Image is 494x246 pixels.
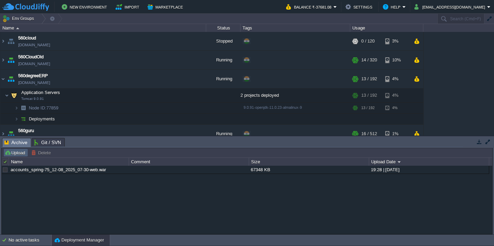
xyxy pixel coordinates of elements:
img: AMDAwAAAACH5BAEAAAAALAAAAAABAAEAAAICRAEAOw== [6,51,16,69]
img: AMDAwAAAACH5BAEAAAAALAAAAAABAAEAAAICRAEAOw== [0,51,6,69]
button: New Environment [62,3,109,11]
div: 19:28 | [DATE] [369,166,489,174]
img: AMDAwAAAACH5BAEAAAAALAAAAAABAAEAAAICRAEAOw== [6,32,16,50]
div: 13 / 192 [361,103,375,113]
img: AMDAwAAAACH5BAEAAAAALAAAAAABAAEAAAICRAEAOw== [19,103,28,113]
img: AMDAwAAAACH5BAEAAAAALAAAAAABAAEAAAICRAEAOw== [5,89,9,102]
a: 560degreeERP [18,72,48,79]
span: Archive [4,138,27,147]
span: Tomcat 9.0.91 [21,97,44,101]
div: Status [207,24,240,32]
div: Upload Date [369,158,489,166]
a: [DOMAIN_NAME] [18,79,50,86]
div: 4% [385,103,408,113]
div: 0 / 120 [361,32,375,50]
div: Name [1,24,206,32]
div: 3% [385,32,408,50]
img: AMDAwAAAACH5BAEAAAAALAAAAAABAAEAAAICRAEAOw== [16,27,19,29]
img: AMDAwAAAACH5BAEAAAAALAAAAAABAAEAAAICRAEAOw== [9,89,19,102]
div: 13 / 192 [361,89,377,102]
button: Delete [31,150,53,156]
a: [DOMAIN_NAME] [18,42,50,48]
div: Comment [129,158,249,166]
img: AMDAwAAAACH5BAEAAAAALAAAAAABAAEAAAICRAEAOw== [14,114,19,124]
button: [EMAIL_ADDRESS][DOMAIN_NAME] [414,3,487,11]
button: Env Groups [2,14,36,23]
div: Running [206,125,240,143]
div: 10% [385,51,408,69]
button: Import [116,3,141,11]
img: AMDAwAAAACH5BAEAAAAALAAAAAABAAEAAAICRAEAOw== [14,103,19,113]
button: Marketplace [148,3,185,11]
span: Node ID: [29,105,46,110]
img: AMDAwAAAACH5BAEAAAAALAAAAAABAAEAAAICRAEAOw== [0,125,6,143]
img: AMDAwAAAACH5BAEAAAAALAAAAAABAAEAAAICRAEAOw== [6,70,16,88]
a: Deployments [28,116,56,122]
div: Running [206,51,240,69]
div: No active tasks [9,235,51,246]
div: 4% [385,89,408,102]
a: Application ServersTomcat 9.0.91 [21,90,61,95]
div: Tags [241,24,350,32]
img: AMDAwAAAACH5BAEAAAAALAAAAAABAAEAAAICRAEAOw== [6,125,16,143]
button: Settings [345,3,374,11]
div: 2 projects deployed [240,89,350,102]
img: AMDAwAAAACH5BAEAAAAALAAAAAABAAEAAAICRAEAOw== [19,114,28,124]
button: Balance ₹-37681.08 [286,3,333,11]
a: 560guru [18,127,34,134]
a: Node ID:77859 [28,105,59,111]
a: [DOMAIN_NAME] [18,134,50,141]
a: 560CloudOld [18,54,44,60]
button: Upload [4,150,27,156]
div: 14 / 320 [361,51,377,69]
div: Running [206,70,240,88]
div: Stopped [206,32,240,50]
img: AMDAwAAAACH5BAEAAAAALAAAAAABAAEAAAICRAEAOw== [0,70,6,88]
button: Deployment Manager [55,237,104,244]
div: Size [249,158,369,166]
div: 13 / 192 [361,70,377,88]
a: [DOMAIN_NAME] [18,60,50,67]
button: Help [383,3,402,11]
div: Usage [351,24,423,32]
a: accounts_spring-75_12-08_2025_07-30-web.war [11,167,106,172]
span: 9.0.91-openjdk-11.0.23-almalinux-9 [244,105,302,109]
div: 67348 KB [249,166,368,174]
div: 1% [385,125,408,143]
div: 4% [385,70,408,88]
a: 560cloud [18,35,36,42]
div: Name [9,158,129,166]
span: Application Servers [21,90,61,95]
img: CloudJiffy [2,3,49,11]
span: 77859 [28,105,59,111]
div: 16 / 512 [361,125,377,143]
img: AMDAwAAAACH5BAEAAAAALAAAAAABAAEAAAICRAEAOw== [0,32,6,50]
span: Git / SVN [34,138,61,147]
